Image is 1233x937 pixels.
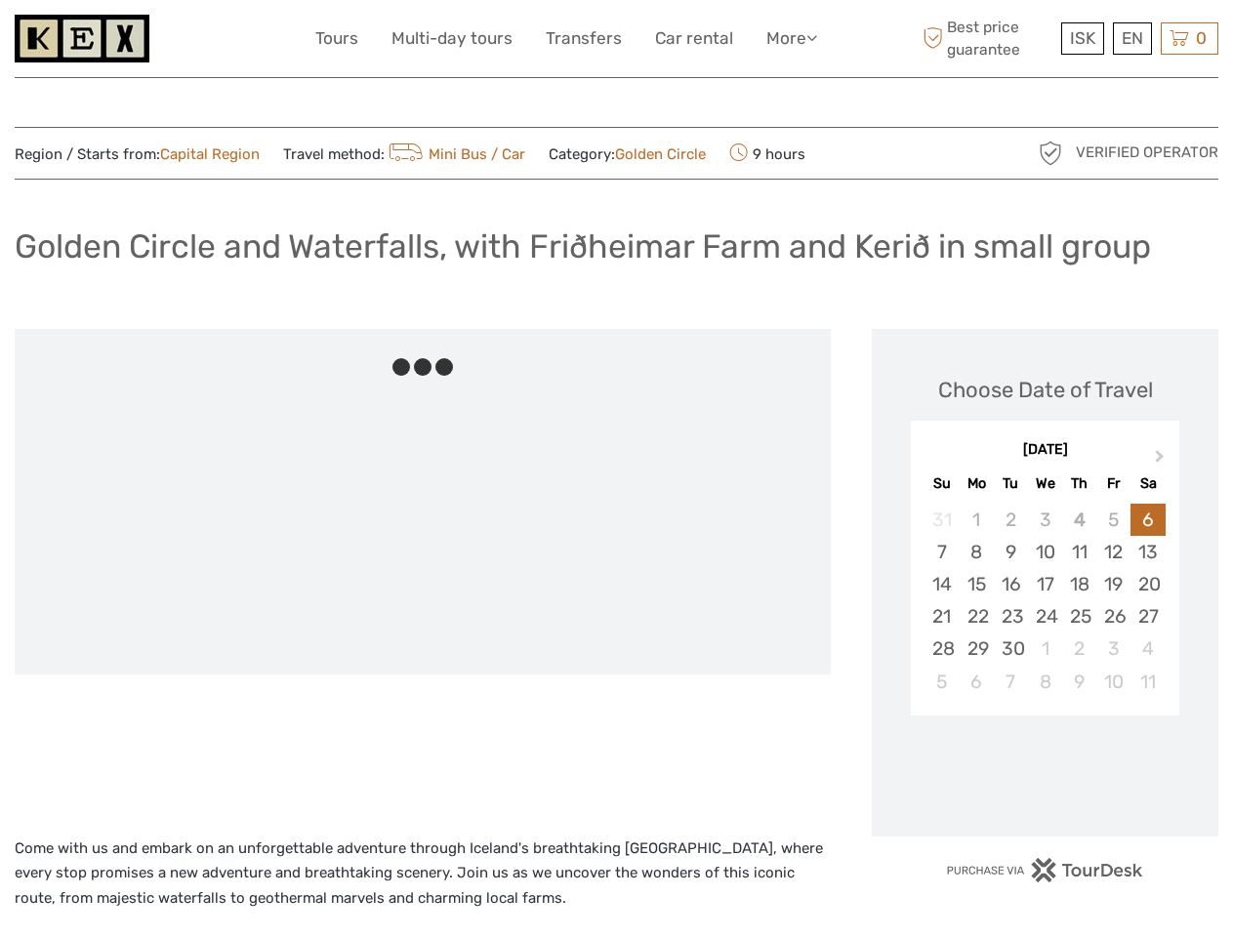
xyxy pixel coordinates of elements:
[925,666,959,698] div: Choose Sunday, October 5th, 2025
[1028,666,1062,698] div: Choose Wednesday, October 8th, 2025
[283,140,525,167] span: Travel method:
[994,470,1028,497] div: Tu
[994,568,1028,600] div: Choose Tuesday, September 16th, 2025
[994,632,1028,665] div: Choose Tuesday, September 30th, 2025
[938,375,1153,405] div: Choose Date of Travel
[1070,28,1095,48] span: ISK
[1096,632,1130,665] div: Choose Friday, October 3rd, 2025
[1028,504,1062,536] div: Not available Wednesday, September 3rd, 2025
[918,17,1056,60] span: Best price guarantee
[1130,536,1165,568] div: Choose Saturday, September 13th, 2025
[1028,536,1062,568] div: Choose Wednesday, September 10th, 2025
[960,504,994,536] div: Not available Monday, September 1st, 2025
[925,568,959,600] div: Choose Sunday, September 14th, 2025
[925,600,959,632] div: Choose Sunday, September 21st, 2025
[391,24,513,53] a: Multi-day tours
[15,226,1151,266] h1: Golden Circle and Waterfalls, with Friðheimar Farm and Kerið in small group
[946,858,1144,882] img: PurchaseViaTourDesk.png
[994,536,1028,568] div: Choose Tuesday, September 9th, 2025
[1028,632,1062,665] div: Choose Wednesday, October 1st, 2025
[1028,600,1062,632] div: Choose Wednesday, September 24th, 2025
[960,470,994,497] div: Mo
[960,568,994,600] div: Choose Monday, September 15th, 2025
[960,666,994,698] div: Choose Monday, October 6th, 2025
[994,666,1028,698] div: Choose Tuesday, October 7th, 2025
[385,145,525,163] a: Mini Bus / Car
[1062,666,1096,698] div: Choose Thursday, October 9th, 2025
[1028,568,1062,600] div: Choose Wednesday, September 17th, 2025
[1130,470,1165,497] div: Sa
[15,144,260,165] span: Region / Starts from:
[729,140,805,167] span: 9 hours
[1096,600,1130,632] div: Choose Friday, September 26th, 2025
[549,144,706,165] span: Category:
[1062,568,1096,600] div: Choose Thursday, September 18th, 2025
[960,632,994,665] div: Choose Monday, September 29th, 2025
[1039,766,1051,779] div: Loading...
[994,600,1028,632] div: Choose Tuesday, September 23rd, 2025
[960,600,994,632] div: Choose Monday, September 22nd, 2025
[1193,28,1210,48] span: 0
[15,15,149,62] img: 1261-44dab5bb-39f8-40da-b0c2-4d9fce00897c_logo_small.jpg
[917,504,1172,698] div: month 2025-09
[925,504,959,536] div: Not available Sunday, August 31st, 2025
[1028,470,1062,497] div: We
[15,836,831,912] p: Come with us and embark on an unforgettable adventure through Iceland's breathtaking [GEOGRAPHIC_...
[1146,445,1177,476] button: Next Month
[655,24,733,53] a: Car rental
[994,504,1028,536] div: Not available Tuesday, September 2nd, 2025
[1076,143,1218,163] span: Verified Operator
[1062,600,1096,632] div: Choose Thursday, September 25th, 2025
[615,145,706,163] a: Golden Circle
[1130,568,1165,600] div: Choose Saturday, September 20th, 2025
[925,536,959,568] div: Choose Sunday, September 7th, 2025
[1096,568,1130,600] div: Choose Friday, September 19th, 2025
[1130,632,1165,665] div: Choose Saturday, October 4th, 2025
[1113,22,1152,55] div: EN
[546,24,622,53] a: Transfers
[1130,666,1165,698] div: Choose Saturday, October 11th, 2025
[925,470,959,497] div: Su
[960,536,994,568] div: Choose Monday, September 8th, 2025
[911,440,1179,461] div: [DATE]
[1130,600,1165,632] div: Choose Saturday, September 27th, 2025
[1062,632,1096,665] div: Choose Thursday, October 2nd, 2025
[1096,504,1130,536] div: Not available Friday, September 5th, 2025
[160,145,260,163] a: Capital Region
[1096,470,1130,497] div: Fr
[1096,536,1130,568] div: Choose Friday, September 12th, 2025
[1035,138,1066,169] img: verified_operator_grey_128.png
[1062,504,1096,536] div: Not available Thursday, September 4th, 2025
[1062,536,1096,568] div: Choose Thursday, September 11th, 2025
[766,24,817,53] a: More
[1096,666,1130,698] div: Choose Friday, October 10th, 2025
[925,632,959,665] div: Choose Sunday, September 28th, 2025
[1062,470,1096,497] div: Th
[1130,504,1165,536] div: Choose Saturday, September 6th, 2025
[315,24,358,53] a: Tours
